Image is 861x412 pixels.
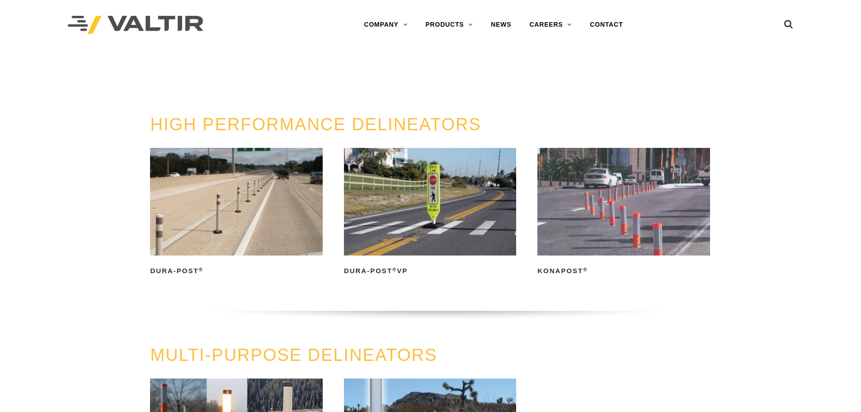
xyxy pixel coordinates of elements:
[344,148,516,278] a: Dura-Post®VP
[355,16,416,34] a: COMPANY
[150,148,322,278] a: Dura-Post®
[537,264,710,278] h2: KonaPost
[537,148,710,278] a: KonaPost®
[416,16,482,34] a: PRODUCTS
[150,115,481,134] a: HIGH PERFORMANCE DELINEATORS
[68,16,203,34] img: Valtir
[392,267,397,272] sup: ®
[199,267,203,272] sup: ®
[150,264,322,278] h2: Dura-Post
[581,16,632,34] a: CONTACT
[344,264,516,278] h2: Dura-Post VP
[482,16,520,34] a: NEWS
[150,346,437,365] a: MULTI-PURPOSE DELINEATORS
[583,267,588,272] sup: ®
[520,16,581,34] a: CAREERS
